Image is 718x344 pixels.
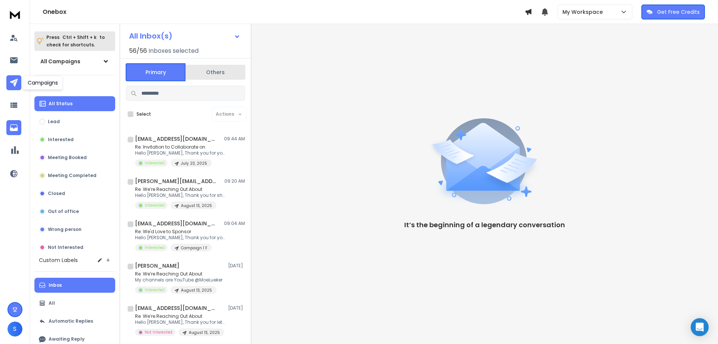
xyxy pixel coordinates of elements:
[48,155,87,161] p: Meeting Booked
[34,54,115,69] button: All Campaigns
[34,114,115,129] button: Lead
[135,220,217,227] h1: [EMAIL_ADDRESS][DOMAIN_NAME]
[228,305,245,311] p: [DATE]
[48,208,79,214] p: Out of office
[135,235,225,241] p: Hello [PERSON_NAME], Thank you for your
[135,186,225,192] p: Re: We’re Reaching Out About
[135,319,225,325] p: Hello [PERSON_NAME], Thank you for letting
[189,330,220,335] p: August 13, 2025
[46,34,105,49] p: Press to check for shortcuts.
[135,150,225,156] p: Hello [PERSON_NAME], Thank you for your interest
[135,192,225,198] p: Hello [PERSON_NAME], Thank you for sharing
[135,277,223,283] p: My channels are YouTube @MoeLueker
[181,161,207,166] p: July 23, 2025
[641,4,705,19] button: Get Free Credits
[135,313,225,319] p: Re: We’re Reaching Out About
[34,186,115,201] button: Closed
[135,304,217,312] h1: [EMAIL_ADDRESS][DOMAIN_NAME]
[228,263,245,269] p: [DATE]
[691,318,709,336] div: Open Intercom Messenger
[135,177,217,185] h1: [PERSON_NAME][EMAIL_ADDRESS][DOMAIN_NAME] +1
[39,256,78,264] h3: Custom Labels
[49,282,62,288] p: Inbox
[145,160,165,166] p: Interested
[49,300,55,306] p: All
[224,136,245,142] p: 09:44 AM
[23,76,63,90] div: Campaigns
[49,318,93,324] p: Automatic Replies
[34,278,115,293] button: Inbox
[135,271,223,277] p: Re: We’re Reaching Out About
[34,314,115,329] button: Automatic Replies
[224,178,245,184] p: 09:20 AM
[148,46,199,55] h3: Inboxes selected
[135,262,179,270] h1: [PERSON_NAME]
[61,33,98,42] span: Ctrl + Shift + k
[34,296,115,311] button: All
[145,287,165,293] p: Interested
[145,203,165,208] p: Interested
[40,58,80,65] h1: All Campaigns
[34,81,115,92] h3: Filters
[657,8,700,16] p: Get Free Credits
[126,63,185,81] button: Primary
[562,8,606,16] p: My Workspace
[145,245,165,250] p: Interested
[34,222,115,237] button: Wrong person
[49,101,73,107] p: All Status
[34,96,115,111] button: All Status
[404,220,565,230] p: It’s the beginning of a legendary conversation
[48,191,65,197] p: Closed
[181,245,207,251] p: Campaign 1 F
[181,203,212,208] p: August 13, 2025
[136,111,151,117] label: Select
[34,168,115,183] button: Meeting Completed
[34,132,115,147] button: Interested
[7,7,22,21] img: logo
[135,144,225,150] p: Re: Invitation to Collaborate on
[34,150,115,165] button: Meeting Booked
[48,173,96,179] p: Meeting Completed
[48,137,74,143] p: Interested
[129,32,172,40] h1: All Inbox(s)
[34,204,115,219] button: Out of office
[123,28,246,43] button: All Inbox(s)
[224,220,245,226] p: 09:04 AM
[43,7,525,16] h1: Onebox
[7,322,22,337] button: S
[129,46,147,55] span: 56 / 56
[181,287,212,293] p: August 13, 2025
[135,135,217,143] h1: [EMAIL_ADDRESS][DOMAIN_NAME]
[48,119,60,125] p: Lead
[48,226,82,232] p: Wrong person
[48,244,83,250] p: Not Interested
[49,336,85,342] p: Awaiting Reply
[135,229,225,235] p: Re: We'd Love to Sponsor
[185,64,245,80] button: Others
[145,329,172,335] p: Not Interested
[34,240,115,255] button: Not Interested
